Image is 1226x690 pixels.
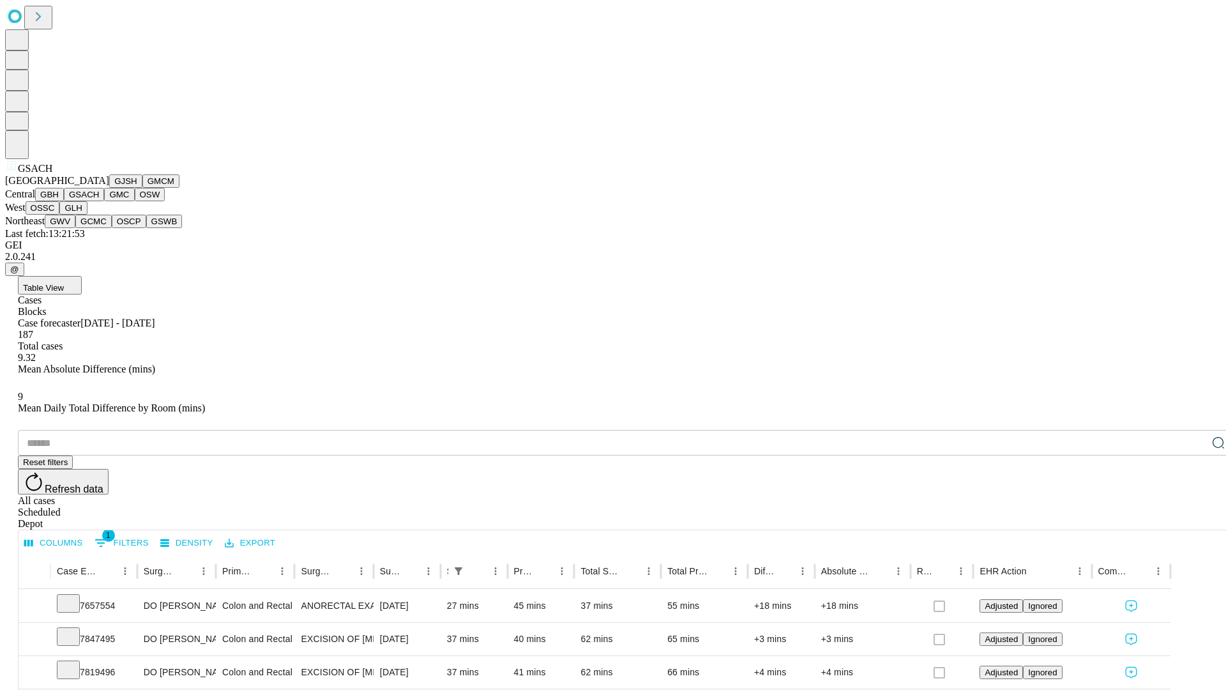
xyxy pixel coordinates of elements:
div: 2.0.241 [5,251,1221,263]
button: GLH [59,201,87,215]
span: Ignored [1028,601,1057,611]
span: Mean Absolute Difference (mins) [18,364,155,374]
button: GJSH [109,174,142,188]
div: 7847495 [57,623,131,655]
div: 1 active filter [450,562,467,580]
button: GBH [35,188,64,201]
span: @ [10,264,19,274]
div: [DATE] [380,590,434,622]
button: OSCP [112,215,146,228]
span: 9 [18,391,23,402]
span: GSACH [18,163,52,174]
button: Menu [195,562,213,580]
button: Sort [776,562,794,580]
div: GEI [5,240,1221,251]
div: Primary Service [222,566,254,576]
span: Mean Daily Total Difference by Room (mins) [18,402,205,413]
button: Expand [25,595,44,618]
div: Difference [754,566,775,576]
span: Adjusted [985,634,1018,644]
span: Central [5,188,35,199]
button: Ignored [1023,666,1062,679]
div: Absolute Difference [821,566,870,576]
button: Ignored [1023,632,1062,646]
div: Colon and Rectal Surgery [222,656,288,689]
span: West [5,202,26,213]
button: Table View [18,276,82,295]
div: 55 mins [667,590,741,622]
button: @ [5,263,24,276]
div: 37 mins [447,623,501,655]
span: Last fetch: 13:21:53 [5,228,85,239]
div: 62 mins [580,656,655,689]
div: EXCISION OF [MEDICAL_DATA] EXTENSIVE [301,656,367,689]
div: Scheduled In Room Duration [447,566,448,576]
button: Sort [535,562,553,580]
button: GSWB [146,215,183,228]
div: EXCISION OF [MEDICAL_DATA] EXTENSIVE [301,623,367,655]
button: Sort [469,562,487,580]
button: Export [222,533,278,553]
button: Sort [177,562,195,580]
div: 37 mins [580,590,655,622]
div: EHR Action [980,566,1026,576]
button: Sort [709,562,727,580]
div: +4 mins [821,656,904,689]
div: Surgeon Name [144,566,176,576]
div: +4 mins [754,656,808,689]
button: GCMC [75,215,112,228]
button: Sort [335,562,352,580]
button: OSW [135,188,165,201]
button: Reset filters [18,456,73,469]
button: Menu [952,562,970,580]
button: Expand [25,662,44,684]
div: Surgery Name [301,566,333,576]
button: Select columns [21,533,86,553]
button: Show filters [450,562,467,580]
div: +18 mins [821,590,904,622]
div: Colon and Rectal Surgery [222,590,288,622]
span: Table View [23,283,64,293]
div: +18 mins [754,590,808,622]
div: +3 mins [821,623,904,655]
span: Adjusted [985,601,1018,611]
button: Menu [553,562,571,580]
div: 45 mins [514,590,568,622]
button: OSSC [26,201,60,215]
span: 9.32 [18,352,36,363]
div: 40 mins [514,623,568,655]
button: Show filters [91,533,152,553]
button: Sort [1131,562,1149,580]
button: Sort [255,562,273,580]
button: GSACH [64,188,104,201]
span: Total cases [18,341,63,351]
span: Reset filters [23,457,68,467]
button: GMC [104,188,134,201]
div: 41 mins [514,656,568,689]
div: 37 mins [447,656,501,689]
button: Menu [727,562,745,580]
span: Adjusted [985,668,1018,677]
div: Predicted In Room Duration [514,566,534,576]
div: 7819496 [57,656,131,689]
button: Ignored [1023,599,1062,613]
span: [DATE] - [DATE] [80,318,155,328]
button: Menu [794,562,812,580]
button: Sort [1028,562,1046,580]
button: Density [157,533,216,553]
span: Northeast [5,215,45,226]
div: Resolved in EHR [917,566,934,576]
div: DO [PERSON_NAME] Do [144,623,209,655]
div: DO [PERSON_NAME] Do [144,590,209,622]
button: Menu [352,562,370,580]
button: GWV [45,215,75,228]
div: ANORECTAL EXAM UNDER ANESTHESIA [301,590,367,622]
button: Sort [98,562,116,580]
button: Menu [640,562,658,580]
div: 66 mins [667,656,741,689]
div: 27 mins [447,590,501,622]
button: Expand [25,629,44,651]
div: Case Epic Id [57,566,97,576]
button: Menu [273,562,291,580]
div: Total Predicted Duration [667,566,708,576]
